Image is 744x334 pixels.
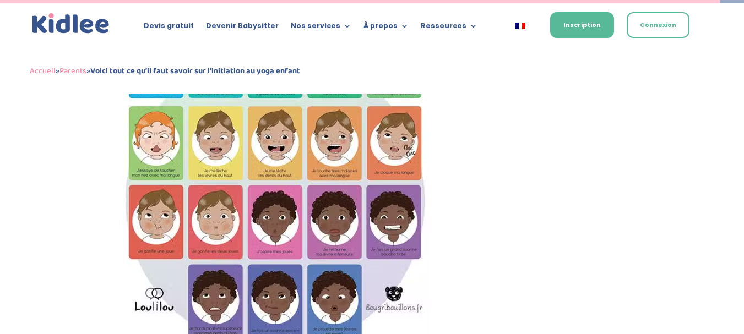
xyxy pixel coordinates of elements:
[30,64,56,78] a: Accueil
[550,12,614,38] a: Inscription
[144,22,194,34] a: Devis gratuit
[363,22,409,34] a: À propos
[30,11,112,36] img: logo_kidlee_bleu
[30,64,300,78] span: » »
[30,11,112,36] a: Kidlee Logo
[59,64,86,78] a: Parents
[421,22,477,34] a: Ressources
[206,22,279,34] a: Devenir Babysitter
[515,23,525,29] img: Français
[627,12,689,38] a: Connexion
[291,22,351,34] a: Nos services
[90,64,300,78] strong: Voici tout ce qu’il faut savoir sur l’initiation au yoga enfant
